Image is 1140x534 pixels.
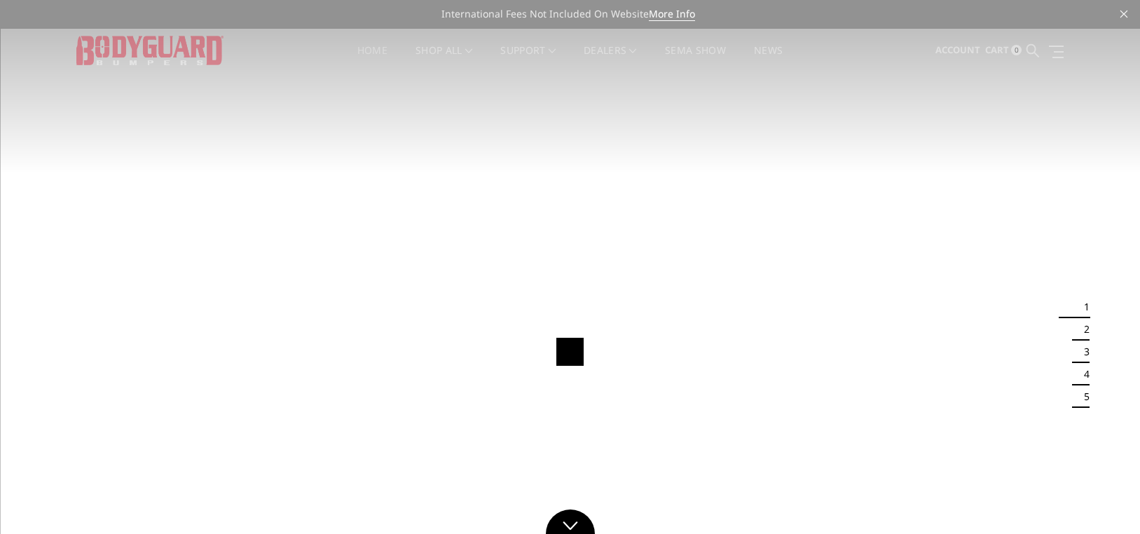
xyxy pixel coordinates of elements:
span: Cart [985,43,1009,56]
a: Cart 0 [985,32,1022,69]
button: 1 of 5 [1076,296,1090,318]
a: shop all [416,46,472,73]
a: Home [357,46,387,73]
a: More Info [649,7,695,21]
span: Account [935,43,980,56]
a: News [754,46,783,73]
button: 5 of 5 [1076,385,1090,408]
a: SEMA Show [665,46,726,73]
a: Click to Down [546,509,595,534]
a: Dealers [584,46,637,73]
a: Support [500,46,556,73]
button: 4 of 5 [1076,363,1090,385]
button: 3 of 5 [1076,341,1090,363]
button: 2 of 5 [1076,318,1090,341]
a: Account [935,32,980,69]
span: 0 [1011,45,1022,55]
img: BODYGUARD BUMPERS [76,36,224,64]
